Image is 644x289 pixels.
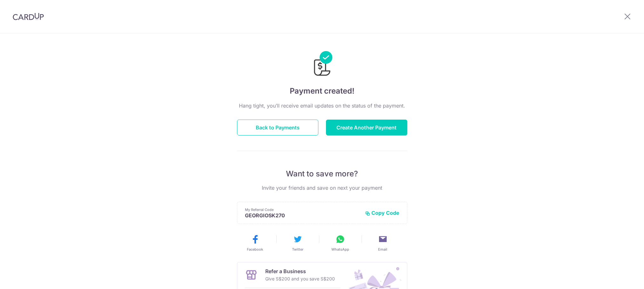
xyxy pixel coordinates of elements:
[326,120,407,135] button: Create Another Payment
[237,120,318,135] button: Back to Payments
[245,212,360,219] p: GEORGIOSK270
[237,85,407,97] h4: Payment created!
[237,169,407,179] p: Want to save more?
[365,210,399,216] button: Copy Code
[378,247,387,252] span: Email
[237,102,407,109] p: Hang tight, you’ll receive email updates on the status of the payment.
[292,247,303,252] span: Twitter
[279,234,316,252] button: Twitter
[13,13,44,20] img: CardUp
[265,267,335,275] p: Refer a Business
[236,234,274,252] button: Facebook
[265,275,335,283] p: Give S$200 and you save S$200
[312,51,332,78] img: Payments
[247,247,263,252] span: Facebook
[237,184,407,192] p: Invite your friends and save on next your payment
[331,247,349,252] span: WhatsApp
[322,234,359,252] button: WhatsApp
[245,207,360,212] p: My Referral Code
[364,234,402,252] button: Email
